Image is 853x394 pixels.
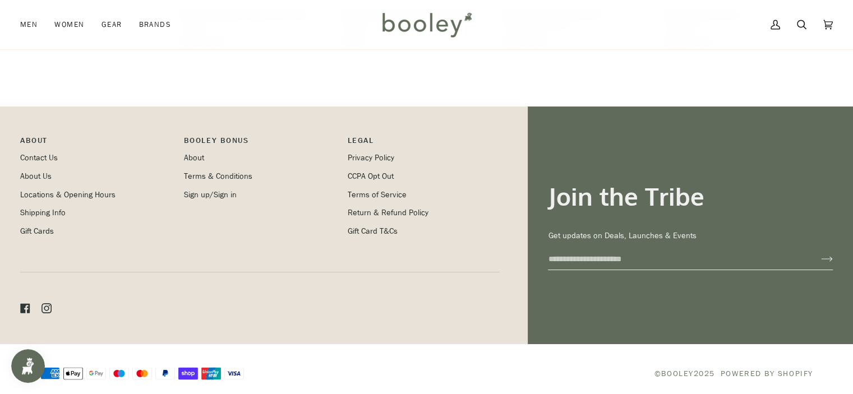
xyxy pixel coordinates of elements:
[803,250,833,268] button: Join
[348,207,428,218] a: Return & Refund Policy
[20,171,52,182] a: About Us
[184,152,204,163] a: About
[661,368,693,379] a: Booley
[348,152,394,163] a: Privacy Policy
[20,152,58,163] a: Contact Us
[348,226,398,237] a: Gift Card T&Cs
[548,249,803,270] input: your-email@example.com
[654,368,715,379] span: © 2025
[11,349,45,383] iframe: Button to open loyalty program pop-up
[20,226,54,237] a: Gift Cards
[721,368,813,379] a: Powered by Shopify
[54,19,84,30] span: Women
[377,8,476,41] img: Booley
[20,207,66,218] a: Shipping Info
[102,19,122,30] span: Gear
[348,135,500,152] p: Pipeline_Footer Sub
[548,230,833,242] p: Get updates on Deals, Launches & Events
[139,19,171,30] span: Brands
[548,181,833,212] h3: Join the Tribe
[184,189,237,200] a: Sign up/Sign in
[184,171,252,182] a: Terms & Conditions
[184,135,336,152] p: Booley Bonus
[348,171,394,182] a: CCPA Opt Out
[348,189,407,200] a: Terms of Service
[20,19,38,30] span: Men
[20,189,116,200] a: Locations & Opening Hours
[20,135,173,152] p: Pipeline_Footer Main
